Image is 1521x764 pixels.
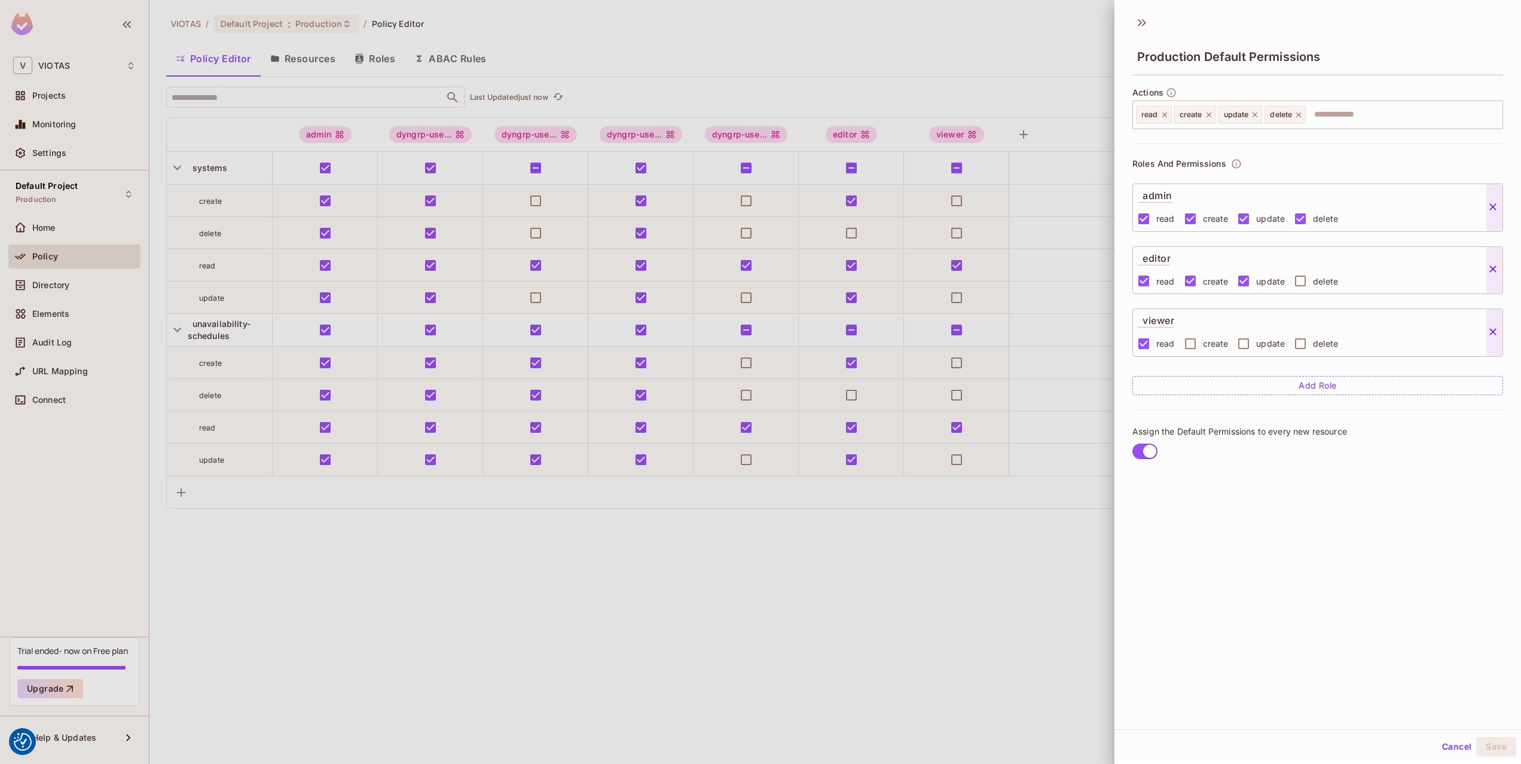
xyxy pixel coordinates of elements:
span: read [1156,276,1175,287]
span: delete [1313,338,1338,349]
span: update [1256,276,1285,287]
span: create [1203,213,1229,224]
span: read [1156,338,1175,349]
p: Roles And Permissions [1132,159,1226,169]
div: read [1136,106,1172,124]
div: create [1174,106,1216,124]
span: update [1256,338,1285,349]
span: Actions [1132,88,1163,97]
span: update [1256,213,1285,224]
button: Consent Preferences [14,733,32,751]
span: delete [1270,110,1292,120]
span: delete [1313,213,1338,224]
span: create [1203,276,1229,287]
span: Assign the Default Permissions to every new resource [1132,426,1347,437]
p: viewer [1138,309,1174,328]
button: Cancel [1437,737,1476,756]
span: delete [1313,276,1338,287]
span: read [1156,213,1175,224]
span: create [1180,110,1202,120]
img: Revisit consent button [14,733,32,751]
span: read [1141,110,1158,120]
p: admin [1138,184,1172,203]
button: Save [1476,737,1516,756]
span: Production Default Permissions [1137,50,1321,64]
p: editor [1138,247,1171,265]
span: update [1224,110,1249,120]
button: Add Role [1132,376,1503,395]
span: create [1203,338,1229,349]
div: delete [1265,106,1306,124]
div: update [1218,106,1263,124]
